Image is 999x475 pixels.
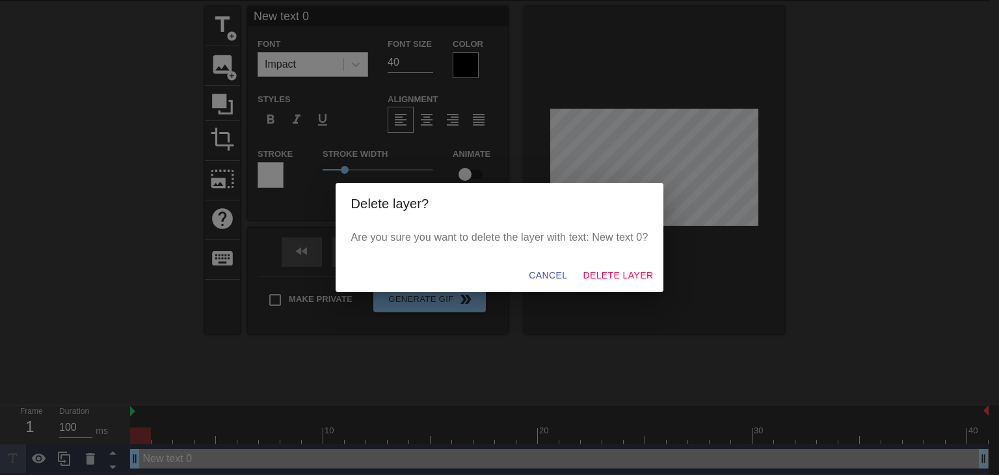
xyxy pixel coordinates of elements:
button: Delete Layer [578,264,658,288]
span: Cancel [529,267,567,284]
button: Cancel [524,264,572,288]
p: Are you sure you want to delete the layer with text: New text 0? [351,230,648,245]
h2: Delete layer? [351,193,648,214]
span: Delete Layer [583,267,653,284]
